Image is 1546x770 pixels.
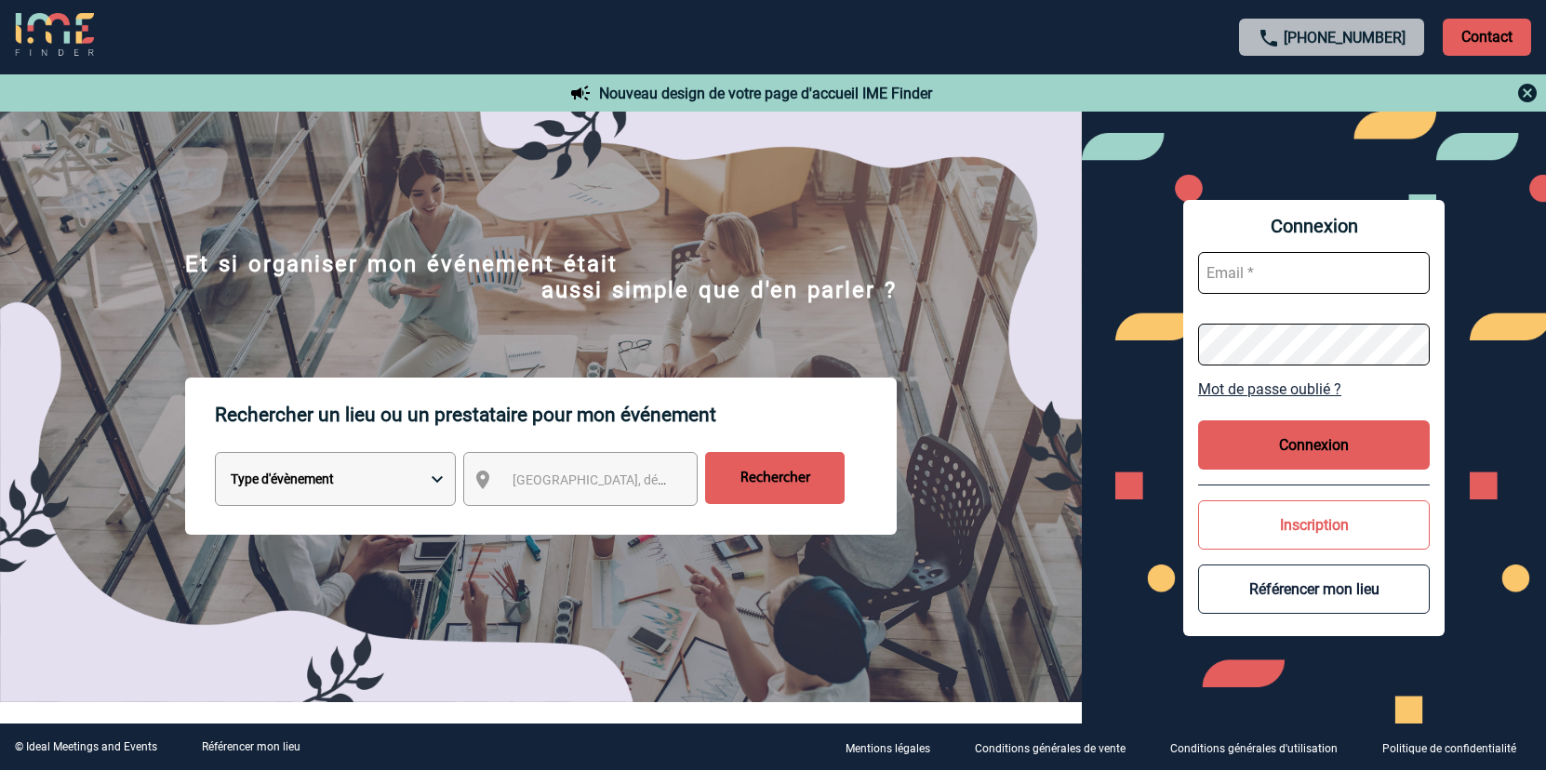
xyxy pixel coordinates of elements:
[513,472,771,487] span: [GEOGRAPHIC_DATA], département, région...
[705,452,845,504] input: Rechercher
[1382,742,1516,755] p: Politique de confidentialité
[1258,27,1280,49] img: call-24-px.png
[1198,500,1430,550] button: Inscription
[15,740,157,753] div: © Ideal Meetings and Events
[1198,215,1430,237] span: Connexion
[1198,420,1430,470] button: Connexion
[1198,380,1430,398] a: Mot de passe oublié ?
[215,378,897,452] p: Rechercher un lieu ou un prestataire pour mon événement
[1443,19,1531,56] p: Contact
[846,742,930,755] p: Mentions légales
[975,742,1126,755] p: Conditions générales de vente
[1155,738,1367,756] a: Conditions générales d'utilisation
[1198,564,1430,614] button: Référencer mon lieu
[1198,252,1430,294] input: Email *
[1170,742,1338,755] p: Conditions générales d'utilisation
[1367,738,1546,756] a: Politique de confidentialité
[831,738,960,756] a: Mentions légales
[202,740,300,753] a: Référencer mon lieu
[1284,29,1406,46] a: [PHONE_NUMBER]
[960,738,1155,756] a: Conditions générales de vente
